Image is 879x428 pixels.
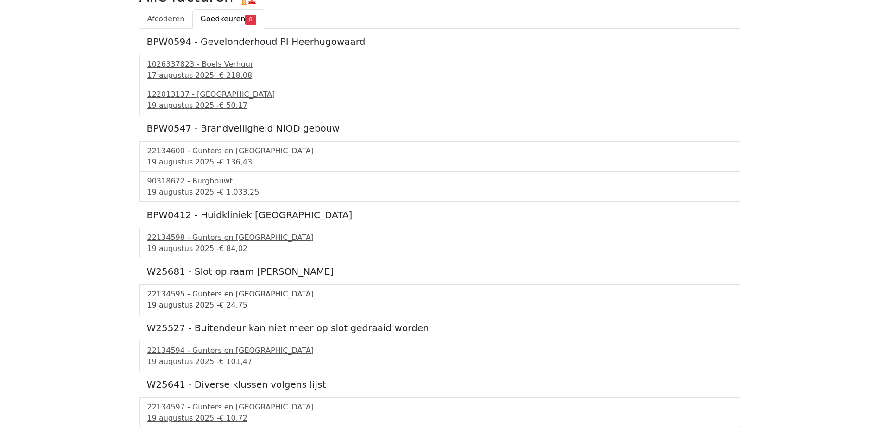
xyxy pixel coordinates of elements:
div: 19 augustus 2025 - [147,300,732,311]
span: € 136,43 [219,157,252,166]
h5: W25681 - Slot op raam [PERSON_NAME] [147,266,733,277]
span: € 218,08 [219,71,252,80]
div: 1026337823 - Boels Verhuur [147,59,732,70]
span: Afcoderen [147,14,185,23]
a: 22134595 - Gunters en [GEOGRAPHIC_DATA]19 augustus 2025 -€ 24,75 [147,289,732,311]
h5: BPW0412 - Huidkliniek [GEOGRAPHIC_DATA] [147,209,733,220]
span: € 24,75 [219,301,247,309]
a: Goedkeuren8 [192,9,264,29]
a: 22134594 - Gunters en [GEOGRAPHIC_DATA]19 augustus 2025 -€ 101,47 [147,345,732,367]
div: 22134600 - Gunters en [GEOGRAPHIC_DATA] [147,145,732,157]
a: 22134600 - Gunters en [GEOGRAPHIC_DATA]19 augustus 2025 -€ 136,43 [147,145,732,168]
div: 22134598 - Gunters en [GEOGRAPHIC_DATA] [147,232,732,243]
a: 1026337823 - Boels Verhuur17 augustus 2025 -€ 218,08 [147,59,732,81]
h5: BPW0547 - Brandveiligheid NIOD gebouw [147,123,733,134]
div: 17 augustus 2025 - [147,70,732,81]
h5: W25527 - Buitendeur kan niet meer op slot gedraaid worden [147,322,733,334]
div: 22134594 - Gunters en [GEOGRAPHIC_DATA] [147,345,732,356]
div: 19 augustus 2025 - [147,356,732,367]
div: 22134595 - Gunters en [GEOGRAPHIC_DATA] [147,289,732,300]
a: 22134597 - Gunters en [GEOGRAPHIC_DATA]19 augustus 2025 -€ 10,72 [147,402,732,424]
span: 8 [245,15,256,24]
a: 90318672 - Burghouwt19 augustus 2025 -€ 1.033,25 [147,176,732,198]
div: 19 augustus 2025 - [147,243,732,254]
span: € 101,47 [219,357,252,366]
span: € 10,72 [219,414,247,422]
span: € 1.033,25 [219,188,259,196]
div: 19 augustus 2025 - [147,157,732,168]
span: € 50,17 [219,101,247,110]
div: 19 augustus 2025 - [147,100,732,111]
h5: BPW0594 - Gevelonderhoud PI Heerhugowaard [147,36,733,47]
span: € 84,02 [219,244,247,253]
div: 122013137 - [GEOGRAPHIC_DATA] [147,89,732,100]
a: 22134598 - Gunters en [GEOGRAPHIC_DATA]19 augustus 2025 -€ 84,02 [147,232,732,254]
div: 19 augustus 2025 - [147,413,732,424]
h5: W25641 - Diverse klussen volgens lijst [147,379,733,390]
div: 19 augustus 2025 - [147,187,732,198]
span: Goedkeuren [200,14,245,23]
a: Afcoderen [139,9,193,29]
div: 22134597 - Gunters en [GEOGRAPHIC_DATA] [147,402,732,413]
a: 122013137 - [GEOGRAPHIC_DATA]19 augustus 2025 -€ 50,17 [147,89,732,111]
div: 90318672 - Burghouwt [147,176,732,187]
